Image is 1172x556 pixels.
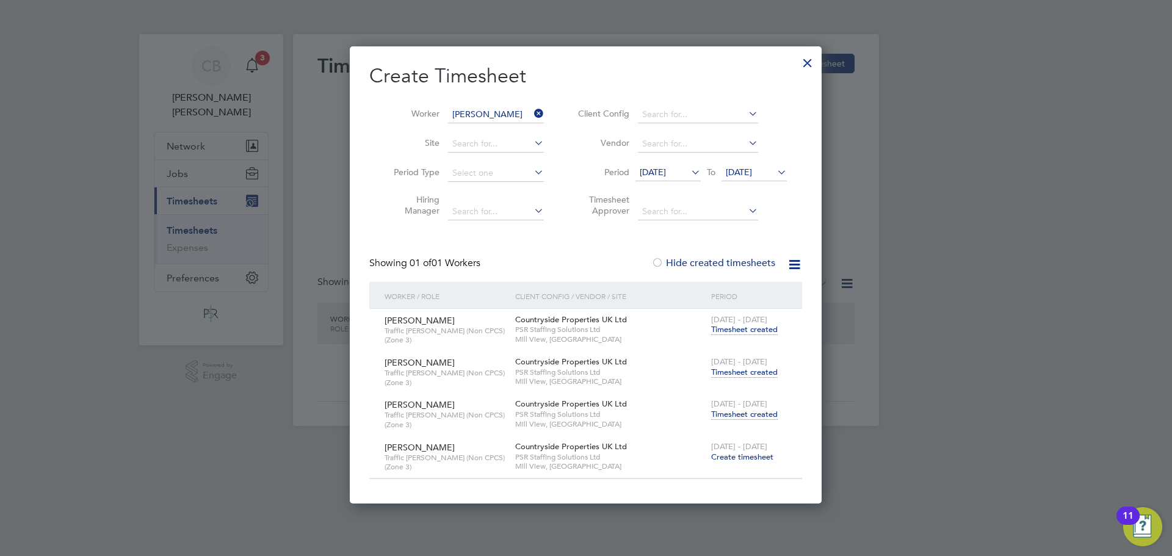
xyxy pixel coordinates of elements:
span: Timesheet created [711,409,778,420]
span: [DATE] - [DATE] [711,356,767,367]
input: Search for... [638,203,758,220]
span: Mill View, [GEOGRAPHIC_DATA] [515,377,705,386]
input: Search for... [448,203,544,220]
span: [PERSON_NAME] [385,399,455,410]
span: Countryside Properties UK Ltd [515,441,627,452]
span: Timesheet created [711,324,778,335]
input: Search for... [638,135,758,153]
label: Hiring Manager [385,194,440,216]
span: [DATE] [640,167,666,178]
input: Search for... [448,135,544,153]
label: Client Config [574,108,629,119]
span: Traffic [PERSON_NAME] (Non CPCS) (Zone 3) [385,368,506,387]
div: Worker / Role [382,282,512,310]
span: PSR Staffing Solutions Ltd [515,325,705,334]
span: Countryside Properties UK Ltd [515,314,627,325]
span: Traffic [PERSON_NAME] (Non CPCS) (Zone 3) [385,326,506,345]
span: [PERSON_NAME] [385,315,455,326]
label: Site [385,137,440,148]
div: Client Config / Vendor / Site [512,282,708,310]
span: Countryside Properties UK Ltd [515,356,627,367]
span: Timesheet created [711,367,778,378]
span: Mill View, [GEOGRAPHIC_DATA] [515,334,705,344]
button: Open Resource Center, 11 new notifications [1123,507,1162,546]
span: PSR Staffing Solutions Ltd [515,452,705,462]
input: Search for... [448,106,544,123]
span: Create timesheet [711,452,773,462]
span: [DATE] - [DATE] [711,441,767,452]
input: Search for... [638,106,758,123]
div: 11 [1123,516,1134,532]
div: Showing [369,257,483,270]
span: To [703,164,719,180]
span: Mill View, [GEOGRAPHIC_DATA] [515,419,705,429]
input: Select one [448,165,544,182]
span: PSR Staffing Solutions Ltd [515,410,705,419]
span: Countryside Properties UK Ltd [515,399,627,409]
span: PSR Staffing Solutions Ltd [515,367,705,377]
label: Period [574,167,629,178]
label: Timesheet Approver [574,194,629,216]
h2: Create Timesheet [369,63,802,89]
span: [DATE] - [DATE] [711,399,767,409]
div: Period [708,282,790,310]
span: [PERSON_NAME] [385,357,455,368]
span: 01 Workers [410,257,480,269]
label: Vendor [574,137,629,148]
span: [DATE] [726,167,752,178]
span: 01 of [410,257,432,269]
label: Hide created timesheets [651,257,775,269]
span: Traffic [PERSON_NAME] (Non CPCS) (Zone 3) [385,453,506,472]
label: Worker [385,108,440,119]
label: Period Type [385,167,440,178]
span: [DATE] - [DATE] [711,314,767,325]
span: Mill View, [GEOGRAPHIC_DATA] [515,461,705,471]
span: Traffic [PERSON_NAME] (Non CPCS) (Zone 3) [385,410,506,429]
span: [PERSON_NAME] [385,442,455,453]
